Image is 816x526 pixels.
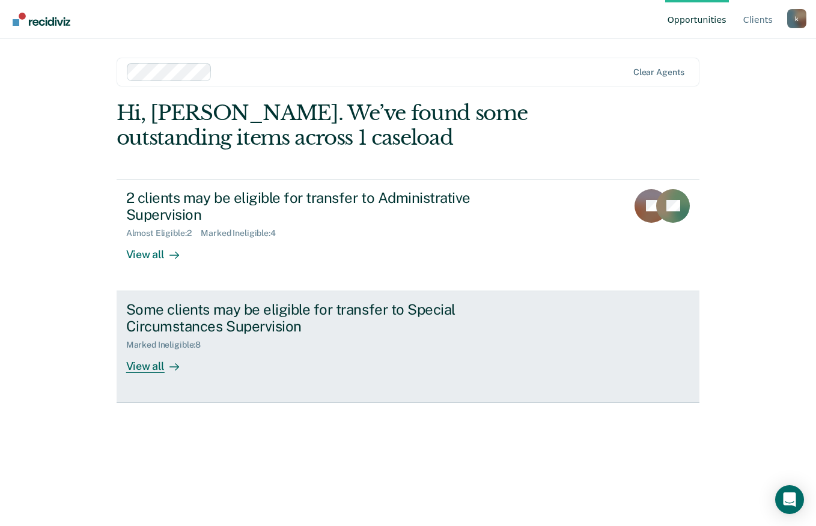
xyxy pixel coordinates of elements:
div: Hi, [PERSON_NAME]. We’ve found some outstanding items across 1 caseload [117,101,583,150]
div: Some clients may be eligible for transfer to Special Circumstances Supervision [126,301,548,336]
div: Clear agents [633,67,684,77]
div: Open Intercom Messenger [775,485,804,514]
a: Some clients may be eligible for transfer to Special Circumstances SupervisionMarked Ineligible:8... [117,291,700,403]
div: View all [126,238,193,262]
div: 2 clients may be eligible for transfer to Administrative Supervision [126,189,548,224]
div: View all [126,350,193,373]
button: Profile dropdown button [787,9,806,28]
div: Almost Eligible : 2 [126,228,201,238]
a: 2 clients may be eligible for transfer to Administrative SupervisionAlmost Eligible:2Marked Ineli... [117,179,700,291]
img: Recidiviz [13,13,70,26]
div: Marked Ineligible : 4 [201,228,285,238]
div: Marked Ineligible : 8 [126,340,210,350]
div: k [787,9,806,28]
